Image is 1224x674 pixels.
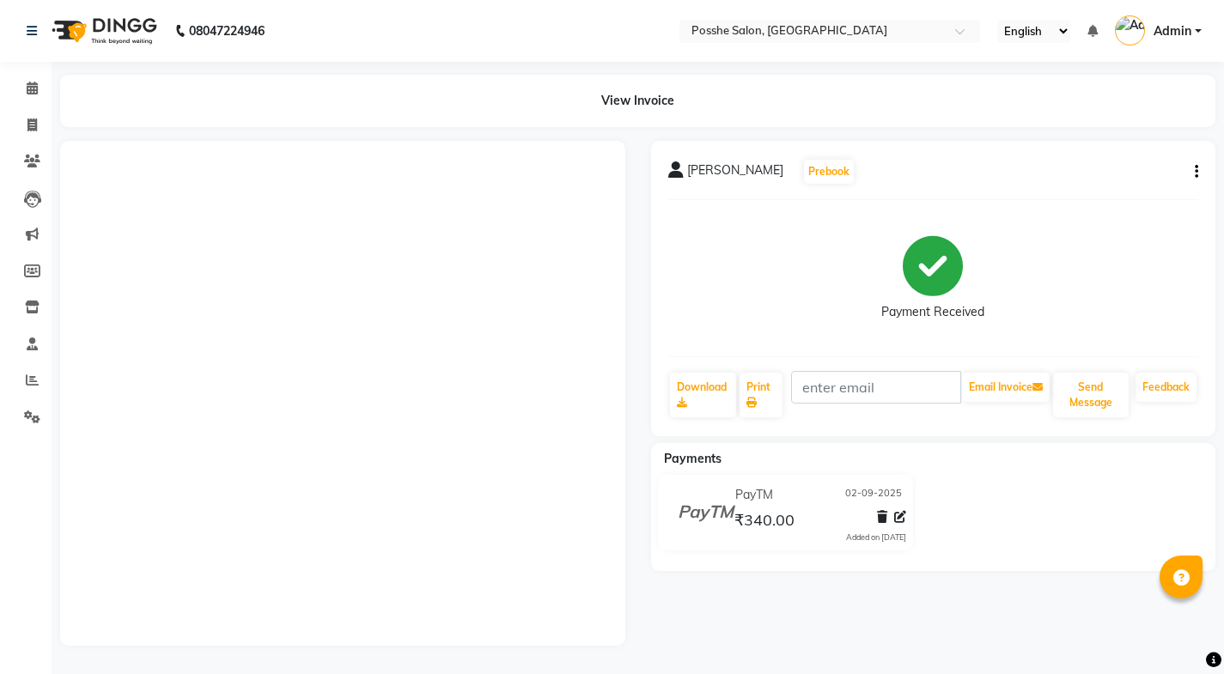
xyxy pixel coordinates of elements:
span: Payments [664,451,722,466]
span: [PERSON_NAME] [687,161,783,185]
iframe: chat widget [1152,605,1207,657]
span: Admin [1154,22,1191,40]
a: Download [670,373,736,417]
div: Payment Received [881,303,984,321]
input: enter email [791,371,961,404]
button: Email Invoice [962,373,1050,402]
div: Added on [DATE] [846,531,906,543]
span: PayTM [735,486,773,504]
button: Prebook [804,160,854,184]
span: 02-09-2025 [845,486,902,504]
a: Print [740,373,783,417]
img: Admin [1115,15,1145,46]
b: 08047224946 [189,7,265,55]
span: ₹340.00 [734,510,795,534]
img: logo [44,7,161,55]
div: View Invoice [60,75,1215,127]
button: Send Message [1053,373,1129,417]
a: Feedback [1136,373,1197,402]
